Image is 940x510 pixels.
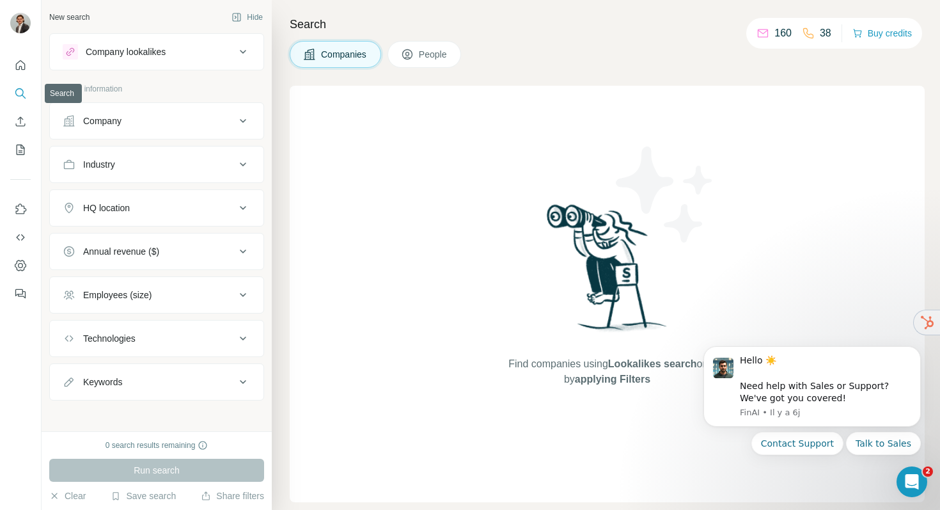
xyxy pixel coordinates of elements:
button: Employees (size) [50,280,263,310]
img: Avatar [10,13,31,33]
div: Employees (size) [83,289,152,301]
button: Search [10,82,31,105]
div: Industry [83,158,115,171]
button: Quick start [10,54,31,77]
button: Enrich CSV [10,110,31,133]
img: Surfe Illustration - Woman searching with binoculars [541,201,674,344]
button: Technologies [50,323,263,354]
button: Company lookalikes [50,36,263,67]
button: Clear [49,490,86,502]
button: Save search [111,490,176,502]
div: 0 search results remaining [106,440,208,451]
h4: Search [290,15,925,33]
p: Company information [49,83,264,95]
div: Keywords [83,376,122,388]
span: applying Filters [575,374,650,385]
iframe: Intercom notifications message [684,330,940,504]
button: Feedback [10,282,31,305]
span: 2 [923,466,933,477]
button: Annual revenue ($) [50,236,263,267]
button: Buy credits [852,24,912,42]
div: Company [83,115,121,127]
button: HQ location [50,193,263,223]
button: Share filters [201,490,264,502]
button: Keywords [50,367,263,397]
button: Use Surfe API [10,226,31,249]
button: Industry [50,149,263,180]
img: Surfe Illustration - Stars [607,137,723,252]
button: My lists [10,138,31,161]
div: HQ location [83,202,130,214]
span: Companies [321,48,368,61]
span: Lookalikes search [608,358,697,369]
div: Technologies [83,332,136,345]
button: Hide [223,8,272,27]
span: People [419,48,448,61]
button: Dashboard [10,254,31,277]
iframe: Intercom live chat [897,466,927,497]
div: Company lookalikes [86,45,166,58]
p: 38 [820,26,831,41]
button: Use Surfe on LinkedIn [10,198,31,221]
span: Find companies using or by [505,356,709,387]
div: New search [49,12,90,23]
div: Annual revenue ($) [83,245,159,258]
p: 160 [774,26,792,41]
button: Company [50,106,263,136]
